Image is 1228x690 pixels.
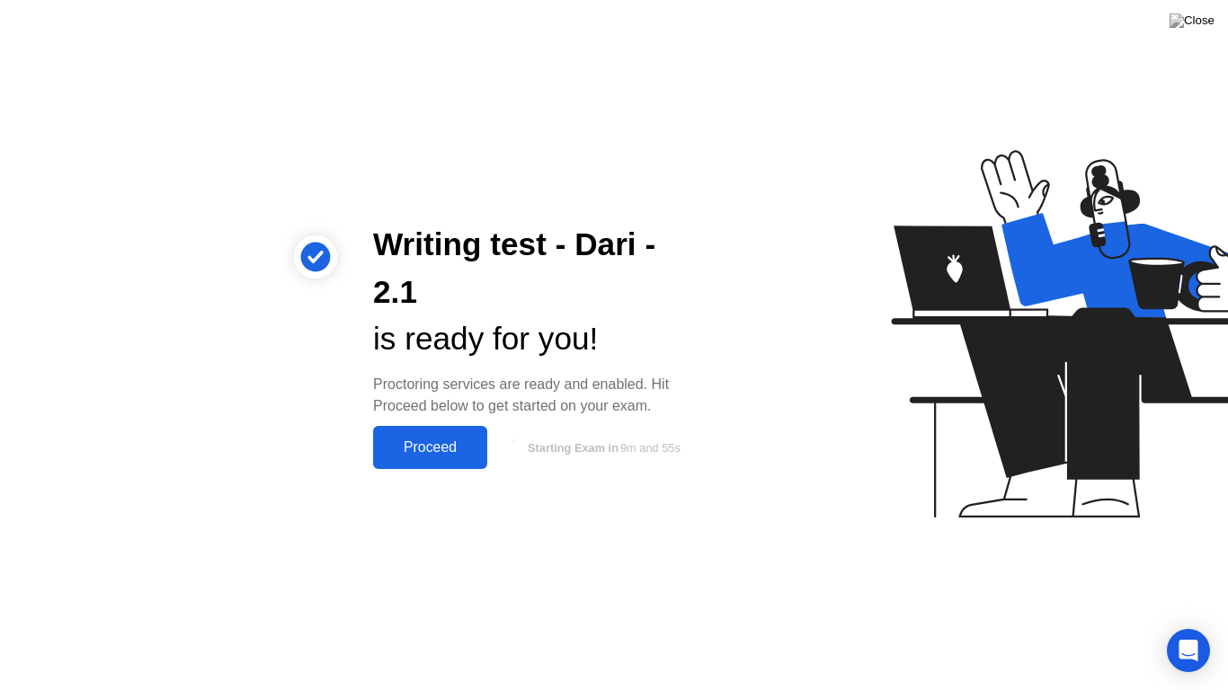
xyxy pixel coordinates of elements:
div: Proceed [378,439,482,456]
button: Proceed [373,426,487,469]
button: Starting Exam in9m and 55s [496,430,707,464]
div: Open Intercom Messenger [1167,629,1210,672]
div: is ready for you! [373,315,707,363]
span: 9m and 55s [620,441,681,455]
div: Proctoring services are ready and enabled. Hit Proceed below to get started on your exam. [373,374,707,417]
img: Close [1170,13,1215,28]
div: Writing test - Dari - 2.1 [373,221,707,316]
